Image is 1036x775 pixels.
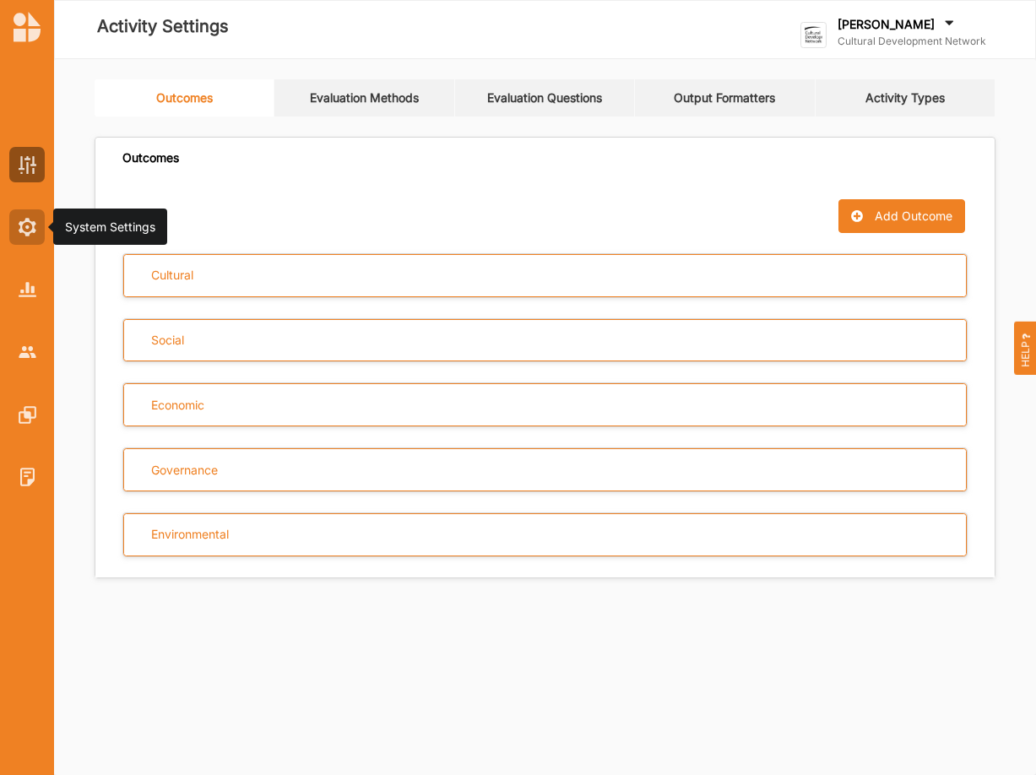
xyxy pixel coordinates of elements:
img: System Settings [19,218,36,236]
label: [PERSON_NAME] [838,17,935,32]
div: Cultural [151,268,193,283]
div: Governance [151,463,218,478]
img: logo [14,12,41,42]
img: Features [19,406,36,424]
div: Add Outcome [875,209,952,224]
label: Cultural Development Network [838,35,986,48]
img: System Logs [19,468,36,485]
a: Evaluation Methods [274,79,454,117]
div: System Settings [65,219,155,236]
a: Outcomes [95,79,274,117]
div: Environmental [151,527,229,542]
img: logo [800,22,827,48]
img: Activity Settings [19,156,36,174]
button: Add Outcome [838,199,964,233]
img: Accounts & Users [19,346,36,357]
a: Activity Settings [9,147,45,182]
a: Activity Types [816,79,995,117]
div: Social [151,333,184,348]
a: Accounts & Users [9,334,45,370]
label: Activity Settings [97,13,229,41]
img: System Reports [19,282,36,296]
a: Evaluation Questions [455,79,635,117]
a: Output Formatters [635,79,815,117]
a: Features [9,397,45,432]
a: System Logs [9,459,45,495]
div: Outcomes [122,150,179,165]
div: Economic [151,398,204,413]
a: System Settings [9,209,45,245]
a: System Reports [9,272,45,307]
